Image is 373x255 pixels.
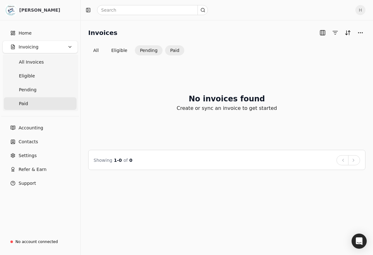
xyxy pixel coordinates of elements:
[88,45,184,55] div: Invoice filter options
[97,5,208,15] input: Search
[3,135,78,148] a: Contacts
[3,236,78,247] a: No account connected
[19,125,43,131] span: Accounting
[19,139,38,145] span: Contacts
[177,105,277,112] p: Create or sync an invoice to get started
[19,30,32,37] span: Home
[19,166,47,173] span: Refer & Earn
[129,158,133,163] span: 0
[4,97,77,110] a: Paid
[3,163,78,176] button: Refer & Earn
[352,234,367,249] div: Open Intercom Messenger
[94,158,112,163] span: Showing
[5,4,17,16] img: 8b03456a-d986-48b1-b644-e34d35754f03.jpeg
[15,239,58,245] div: No account connected
[355,5,365,15] button: H
[19,152,37,159] span: Settings
[3,177,78,190] button: Support
[19,44,38,50] span: Invoicing
[135,45,163,55] button: Pending
[3,149,78,162] a: Settings
[4,70,77,82] a: Eligible
[4,83,77,96] a: Pending
[3,27,78,39] a: Home
[3,41,78,53] button: Invoicing
[88,45,104,55] button: All
[19,87,37,93] span: Pending
[19,180,36,187] span: Support
[4,56,77,68] a: All Invoices
[355,28,365,38] button: More
[19,100,28,107] span: Paid
[343,28,353,38] button: Sort
[88,28,118,38] h2: Invoices
[165,45,184,55] button: Paid
[123,158,128,163] span: of
[19,59,44,65] span: All Invoices
[19,7,75,13] div: [PERSON_NAME]
[19,73,35,79] span: Eligible
[106,45,132,55] button: Eligible
[3,122,78,134] a: Accounting
[114,158,122,163] span: 1 - 0
[189,93,265,105] h2: No invoices found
